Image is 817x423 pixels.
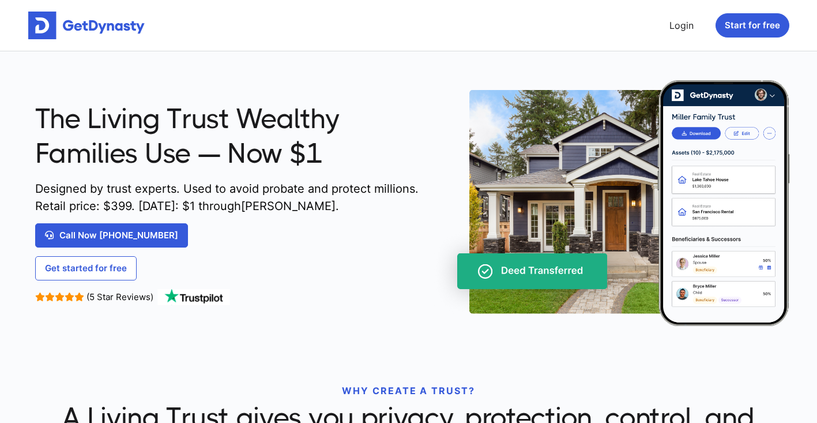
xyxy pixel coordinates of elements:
[35,102,424,171] span: The Living Trust Wealthy Families Use — Now $1
[665,14,698,37] a: Login
[716,13,789,38] button: Start for free
[28,12,145,39] img: Get started for free with Dynasty Trust Company
[156,289,231,305] img: TrustPilot Logo
[432,80,790,326] img: trust-on-cellphone
[35,180,424,215] span: Designed by trust experts. Used to avoid probate and protect millions. Retail price: $ 399 . [DAT...
[35,223,188,248] a: Call Now [PHONE_NUMBER]
[35,384,782,398] p: WHY CREATE A TRUST?
[35,256,137,280] a: Get started for free
[86,291,153,302] span: (5 Star Reviews)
